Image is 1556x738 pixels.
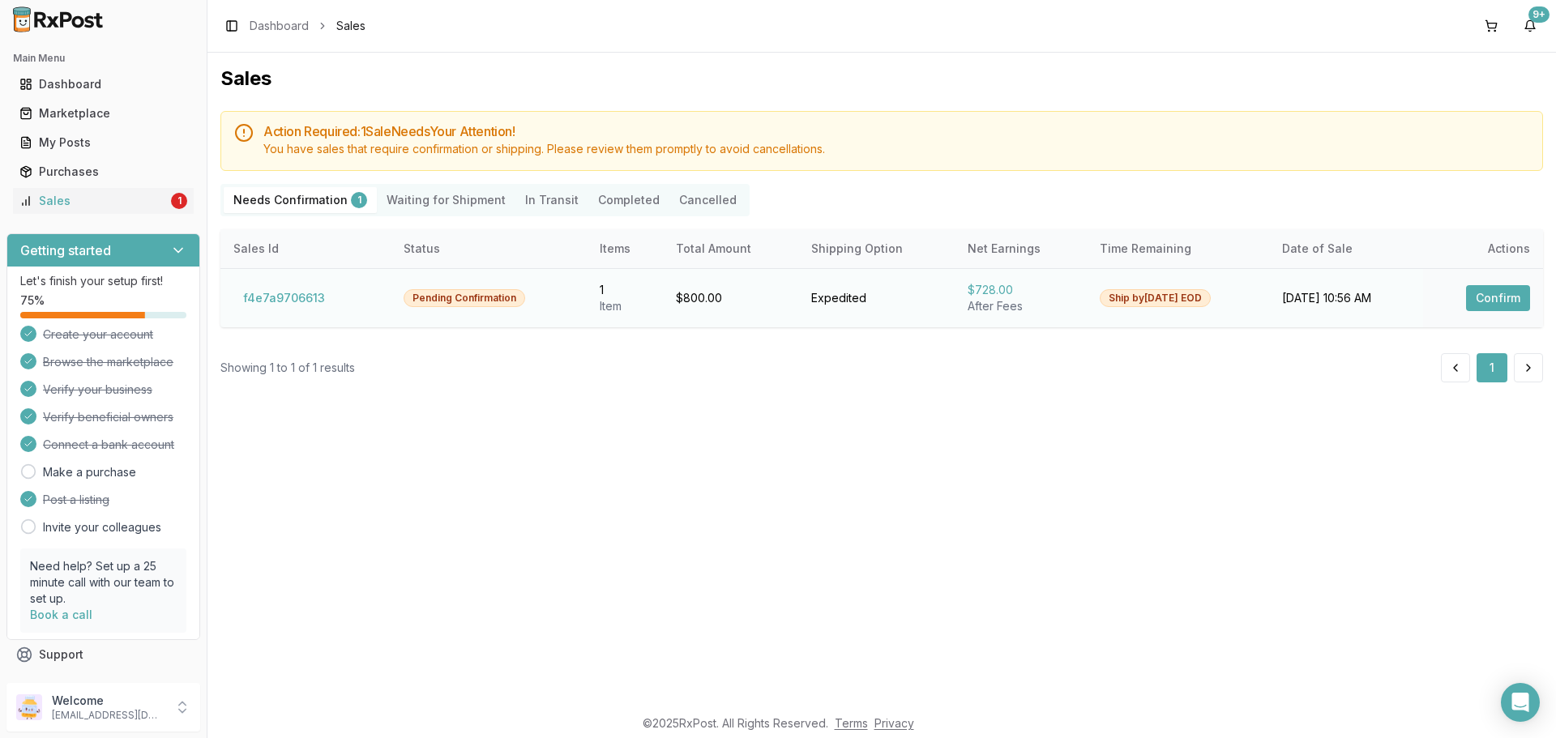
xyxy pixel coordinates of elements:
[1100,289,1211,307] div: Ship by [DATE] EOD
[6,640,200,669] button: Support
[6,71,200,97] button: Dashboard
[1087,229,1270,268] th: Time Remaining
[43,382,152,398] span: Verify your business
[20,292,45,309] span: 75 %
[874,716,914,730] a: Privacy
[52,693,165,709] p: Welcome
[30,608,92,621] a: Book a call
[43,354,173,370] span: Browse the marketplace
[588,187,669,213] button: Completed
[6,130,200,156] button: My Posts
[391,229,588,268] th: Status
[515,187,588,213] button: In Transit
[250,18,365,34] nav: breadcrumb
[43,492,109,508] span: Post a listing
[233,285,335,311] button: f4e7a9706613
[1423,229,1543,268] th: Actions
[968,282,1074,298] div: $728.00
[377,187,515,213] button: Waiting for Shipment
[16,694,42,720] img: User avatar
[19,134,187,151] div: My Posts
[404,289,525,307] div: Pending Confirmation
[1517,13,1543,39] button: 9+
[955,229,1087,268] th: Net Earnings
[220,229,391,268] th: Sales Id
[43,437,174,453] span: Connect a bank account
[811,290,942,306] div: Expedited
[1528,6,1550,23] div: 9+
[336,18,365,34] span: Sales
[19,76,187,92] div: Dashboard
[20,241,111,260] h3: Getting started
[43,409,173,425] span: Verify beneficial owners
[30,558,177,607] p: Need help? Set up a 25 minute call with our team to set up.
[6,159,200,185] button: Purchases
[43,326,153,343] span: Create your account
[13,128,194,157] a: My Posts
[39,676,94,692] span: Feedback
[663,229,798,268] th: Total Amount
[1466,285,1530,311] button: Confirm
[19,105,187,122] div: Marketplace
[250,18,309,34] a: Dashboard
[351,192,367,208] div: 1
[600,282,649,298] div: 1
[171,193,187,209] div: 1
[13,186,194,215] a: Sales1
[6,669,200,698] button: Feedback
[19,164,187,180] div: Purchases
[1477,353,1507,382] button: 1
[263,125,1529,138] h5: Action Required: 1 Sale Need s Your Attention!
[13,52,194,65] h2: Main Menu
[798,229,955,268] th: Shipping Option
[220,360,355,376] div: Showing 1 to 1 of 1 results
[13,157,194,186] a: Purchases
[20,273,186,289] p: Let's finish your setup first!
[6,100,200,126] button: Marketplace
[263,141,1529,157] div: You have sales that require confirmation or shipping. Please review them promptly to avoid cancel...
[669,187,746,213] button: Cancelled
[600,298,649,314] div: Item
[1269,229,1422,268] th: Date of Sale
[52,709,165,722] p: [EMAIL_ADDRESS][DOMAIN_NAME]
[43,464,136,480] a: Make a purchase
[13,99,194,128] a: Marketplace
[6,6,110,32] img: RxPost Logo
[1282,290,1409,306] div: [DATE] 10:56 AM
[1501,683,1540,722] div: Open Intercom Messenger
[676,290,785,306] div: $800.00
[835,716,868,730] a: Terms
[224,187,377,213] button: Needs Confirmation
[220,66,1543,92] h1: Sales
[13,70,194,99] a: Dashboard
[6,188,200,214] button: Sales1
[43,519,161,535] a: Invite your colleagues
[19,193,168,209] div: Sales
[587,229,662,268] th: Items
[968,298,1074,314] div: After Fees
